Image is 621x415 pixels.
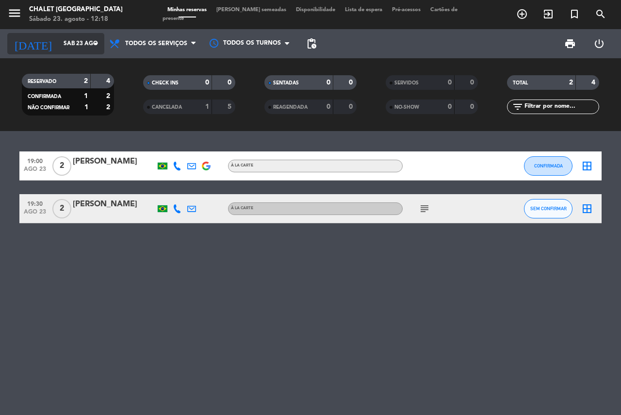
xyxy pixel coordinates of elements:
span: Pré-acessos [387,7,425,13]
span: print [564,38,576,50]
span: ago 23 [23,209,47,220]
strong: 0 [349,103,355,110]
span: À la carte [231,164,253,167]
span: 19:00 [23,155,47,166]
i: add_circle_outline [516,8,528,20]
span: CONFIRMADA [28,94,61,99]
strong: 4 [591,79,597,86]
div: Sábado 23. agosto - 12:18 [29,15,123,24]
strong: 1 [205,103,209,110]
i: border_all [581,203,593,215]
span: CHECK INS [152,81,179,85]
i: border_all [581,160,593,172]
button: menu [7,6,22,24]
strong: 5 [228,103,233,110]
i: filter_list [512,101,523,113]
span: NÃO CONFIRMAR [28,105,69,110]
strong: 0 [470,103,476,110]
i: turned_in_not [569,8,580,20]
strong: 0 [327,79,330,86]
strong: 4 [106,78,112,84]
strong: 0 [228,79,233,86]
strong: 0 [448,79,452,86]
span: ago 23 [23,166,47,177]
i: power_settings_new [593,38,605,50]
span: Disponibilidade [291,7,340,13]
span: CONFIRMADA [534,163,563,168]
i: [DATE] [7,33,59,54]
strong: 0 [205,79,209,86]
strong: 1 [84,93,88,100]
strong: 0 [327,103,330,110]
span: REAGENDADA [273,105,308,110]
span: SENTADAS [273,81,299,85]
strong: 2 [106,104,112,111]
span: pending_actions [306,38,317,50]
strong: 2 [106,93,112,100]
span: TOTAL [513,81,528,85]
div: LOG OUT [585,29,614,58]
span: À la carte [231,206,253,210]
span: 19:30 [23,198,47,209]
i: subject [419,203,430,215]
div: [PERSON_NAME] [73,155,155,168]
span: SEM CONFIRMAR [530,206,567,211]
strong: 1 [84,104,88,111]
strong: 2 [569,79,573,86]
span: CANCELADA [152,105,182,110]
i: arrow_drop_down [90,38,102,50]
span: NO-SHOW [394,105,419,110]
strong: 0 [349,79,355,86]
strong: 2 [84,78,88,84]
span: 2 [52,199,71,218]
span: SERVIDOS [394,81,419,85]
div: [PERSON_NAME] [73,198,155,211]
span: [PERSON_NAME] semeadas [212,7,291,13]
strong: 0 [448,103,452,110]
span: Todos os serviços [125,40,187,47]
span: Lista de espera [340,7,387,13]
i: exit_to_app [542,8,554,20]
button: CONFIRMADA [524,156,572,176]
div: Chalet [GEOGRAPHIC_DATA] [29,5,123,15]
button: SEM CONFIRMAR [524,199,572,218]
i: search [595,8,606,20]
strong: 0 [470,79,476,86]
span: RESERVADO [28,79,56,84]
span: Minhas reservas [163,7,212,13]
img: google-logo.png [202,162,211,170]
input: Filtrar por nome... [523,101,599,112]
span: 2 [52,156,71,176]
i: menu [7,6,22,20]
